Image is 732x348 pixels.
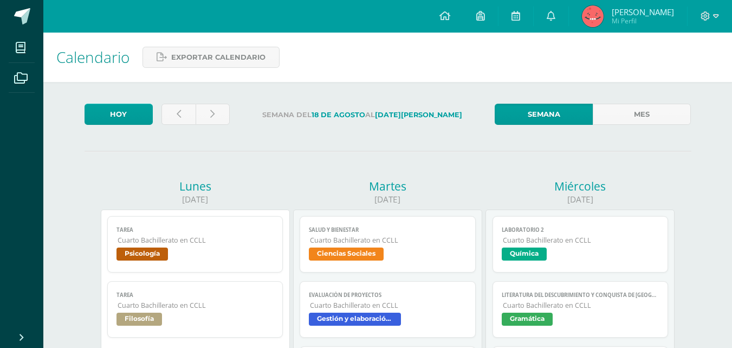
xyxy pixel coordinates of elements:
a: Hoy [85,104,153,125]
a: Salud y bienestarCuarto Bachillerato en CCLLCiencias Sociales [300,216,476,273]
img: a5192c1002d3f04563f42b68961735a9.png [582,5,604,27]
a: TareaCuarto Bachillerato en CCLLPsicología [107,216,283,273]
span: Cuarto Bachillerato en CCLL [310,301,467,310]
strong: [DATE][PERSON_NAME] [375,111,462,119]
span: Gestión y elaboración de proyectos [309,313,401,326]
span: Cuarto Bachillerato en CCLL [503,301,659,310]
span: Cuarto Bachillerato en CCLL [503,236,659,245]
span: Laboratorio 2 [502,226,659,233]
span: [PERSON_NAME] [612,7,674,17]
span: Literatura del descubrimiento y conquista de [GEOGRAPHIC_DATA] [502,292,659,299]
label: Semana del al [238,104,486,126]
span: Cuarto Bachillerato en CCLL [118,236,274,245]
a: Evaluación de ProyectosCuarto Bachillerato en CCLLGestión y elaboración de proyectos [300,281,476,338]
span: Psicología [116,248,168,261]
div: Miércoles [485,179,675,194]
span: Exportar calendario [171,47,265,67]
span: Evaluación de Proyectos [309,292,467,299]
span: Mi Perfil [612,16,674,26]
a: Literatura del descubrimiento y conquista de [GEOGRAPHIC_DATA]Cuarto Bachillerato en CCLLGramática [493,281,669,338]
a: Laboratorio 2Cuarto Bachillerato en CCLLQuímica [493,216,669,273]
span: Gramática [502,313,553,326]
div: Lunes [101,179,290,194]
a: Semana [495,104,593,125]
a: Exportar calendario [142,47,280,68]
div: [DATE] [101,194,290,205]
span: Cuarto Bachillerato en CCLL [118,301,274,310]
span: Cuarto Bachillerato en CCLL [310,236,467,245]
span: Química [502,248,547,261]
a: Mes [593,104,691,125]
span: Salud y bienestar [309,226,467,233]
span: Tarea [116,292,274,299]
div: [DATE] [293,194,482,205]
span: Filosofía [116,313,162,326]
span: Tarea [116,226,274,233]
span: Ciencias Sociales [309,248,384,261]
div: Martes [293,179,482,194]
a: TareaCuarto Bachillerato en CCLLFilosofía [107,281,283,338]
strong: 18 de Agosto [312,111,365,119]
div: [DATE] [485,194,675,205]
span: Calendario [56,47,129,67]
